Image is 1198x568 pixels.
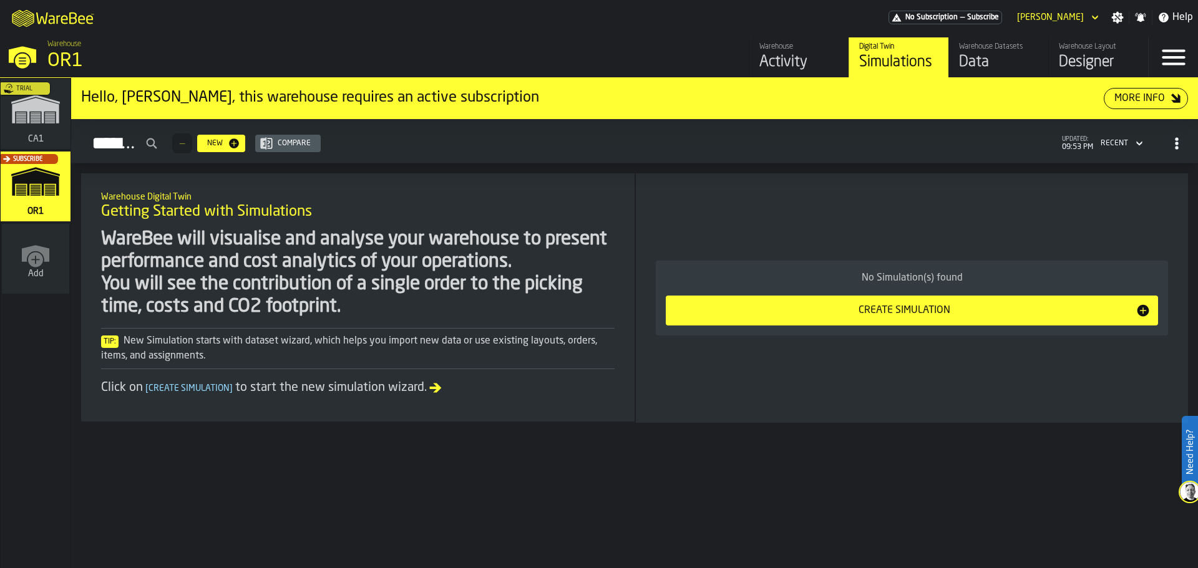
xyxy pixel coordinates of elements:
[1,79,71,152] a: link-to-/wh/i/76e2a128-1b54-4d66-80d4-05ae4c277723/simulations
[202,139,228,148] div: New
[180,139,185,148] span: —
[1059,42,1138,51] div: Warehouse Layout
[1101,139,1128,148] div: DropdownMenuValue-4
[1106,11,1129,24] label: button-toggle-Settings
[101,335,119,348] span: Tip:
[143,384,235,393] span: Create Simulation
[859,52,938,72] div: Simulations
[959,42,1038,51] div: Warehouse Datasets
[636,173,1188,423] div: ItemListCard-
[948,37,1048,77] a: link-to-/wh/i/02d92962-0f11-4133-9763-7cb092bceeef/data
[1183,417,1197,487] label: Need Help?
[1104,88,1188,109] button: button-More Info
[1109,91,1170,106] div: More Info
[28,269,44,279] span: Add
[1096,136,1146,151] div: DropdownMenuValue-4
[889,11,1002,24] div: Menu Subscription
[2,224,69,296] a: link-to-/wh/new
[145,384,149,393] span: [
[1062,136,1093,143] span: updated:
[1048,37,1148,77] a: link-to-/wh/i/02d92962-0f11-4133-9763-7cb092bceeef/designer
[13,156,42,163] span: Subscribe
[101,334,615,363] div: New Simulation starts with dataset wizard, which helps you import new data or use existing layout...
[101,190,615,202] h2: Sub Title
[849,37,948,77] a: link-to-/wh/i/02d92962-0f11-4133-9763-7cb092bceeef/simulations
[749,37,849,77] a: link-to-/wh/i/02d92962-0f11-4133-9763-7cb092bceeef/feed/
[1017,12,1084,22] div: DropdownMenuValue-Gregg Arment
[889,11,1002,24] a: link-to-/wh/i/02d92962-0f11-4133-9763-7cb092bceeef/pricing/
[1149,37,1198,77] label: button-toggle-Menu
[1172,10,1193,25] span: Help
[960,13,965,22] span: —
[255,135,321,152] button: button-Compare
[666,271,1158,286] div: No Simulation(s) found
[91,183,625,228] div: title-Getting Started with Simulations
[167,133,197,153] div: ButtonLoadMore-Load More-Prev-First-Last
[666,296,1158,325] button: button-Create Simulation
[101,379,615,397] div: Click on to start the new simulation wizard.
[47,40,81,49] span: Warehouse
[47,50,384,72] div: OR1
[967,13,999,22] span: Subscribe
[230,384,233,393] span: ]
[759,52,839,72] div: Activity
[1059,52,1138,72] div: Designer
[71,78,1198,119] div: ItemListCard-
[71,119,1198,163] h2: button-Simulations
[1129,11,1152,24] label: button-toggle-Notifications
[197,135,245,152] button: button-New
[859,42,938,51] div: Digital Twin
[673,303,1136,318] div: Create Simulation
[81,88,1104,108] div: Hello, [PERSON_NAME], this warehouse requires an active subscription
[959,52,1038,72] div: Data
[16,85,32,92] span: Trial
[759,42,839,51] div: Warehouse
[905,13,958,22] span: No Subscription
[1062,143,1093,152] span: 09:53 PM
[273,139,316,148] div: Compare
[1012,10,1101,25] div: DropdownMenuValue-Gregg Arment
[101,228,615,318] div: WareBee will visualise and analyse your warehouse to present performance and cost analytics of yo...
[81,173,635,421] div: ItemListCard-
[1,152,71,224] a: link-to-/wh/i/02d92962-0f11-4133-9763-7cb092bceeef/simulations
[101,202,312,222] span: Getting Started with Simulations
[1152,10,1198,25] label: button-toggle-Help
